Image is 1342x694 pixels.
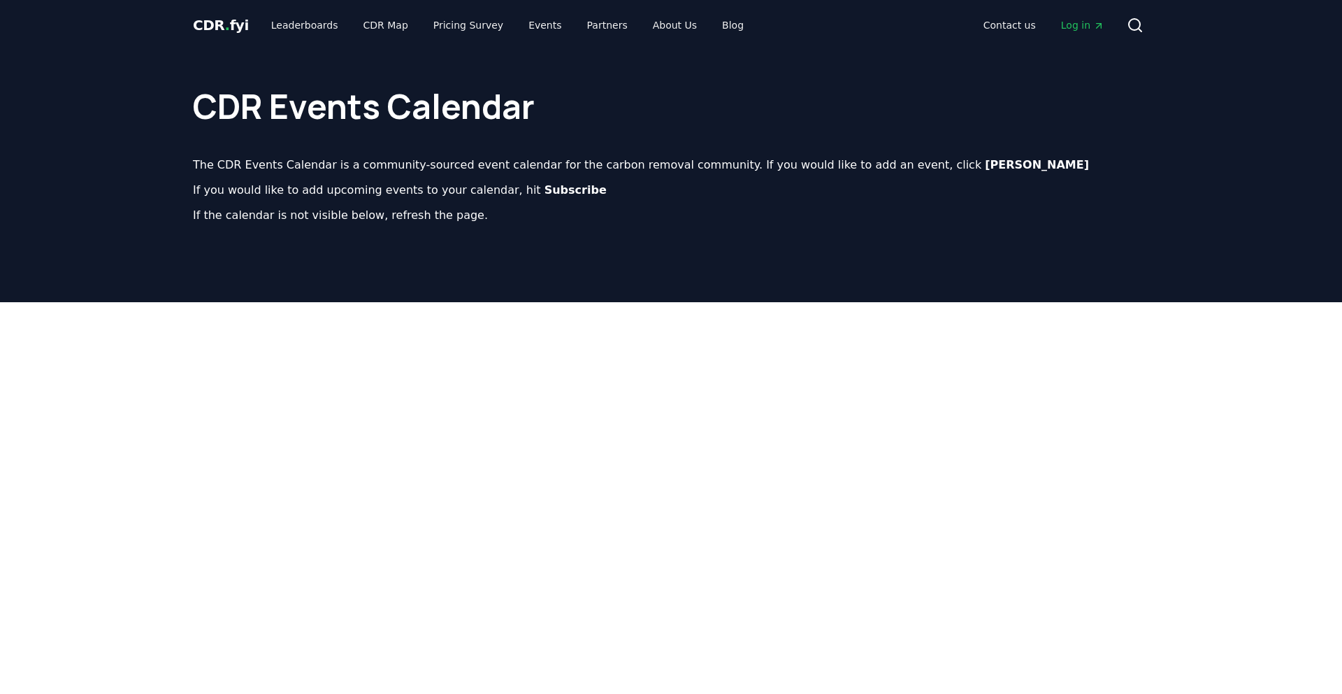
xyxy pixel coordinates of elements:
[193,207,1149,224] p: If the calendar is not visible below, refresh the page.
[1061,18,1104,32] span: Log in
[576,13,639,38] a: Partners
[1050,13,1116,38] a: Log in
[985,158,1089,171] b: [PERSON_NAME]
[972,13,1116,38] nav: Main
[193,62,1149,123] h1: CDR Events Calendar
[225,17,230,34] span: .
[711,13,755,38] a: Blog
[544,183,607,197] b: Subscribe
[260,13,755,38] nav: Main
[422,13,514,38] a: Pricing Survey
[193,15,249,35] a: CDR.fyi
[193,157,1149,173] p: The CDR Events Calendar is a community-sourced event calendar for the carbon removal community. I...
[972,13,1047,38] a: Contact us
[352,13,419,38] a: CDR Map
[642,13,708,38] a: About Us
[193,182,1149,199] p: If you would like to add upcoming events to your calendar, hit
[193,17,249,34] span: CDR fyi
[517,13,572,38] a: Events
[260,13,349,38] a: Leaderboards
